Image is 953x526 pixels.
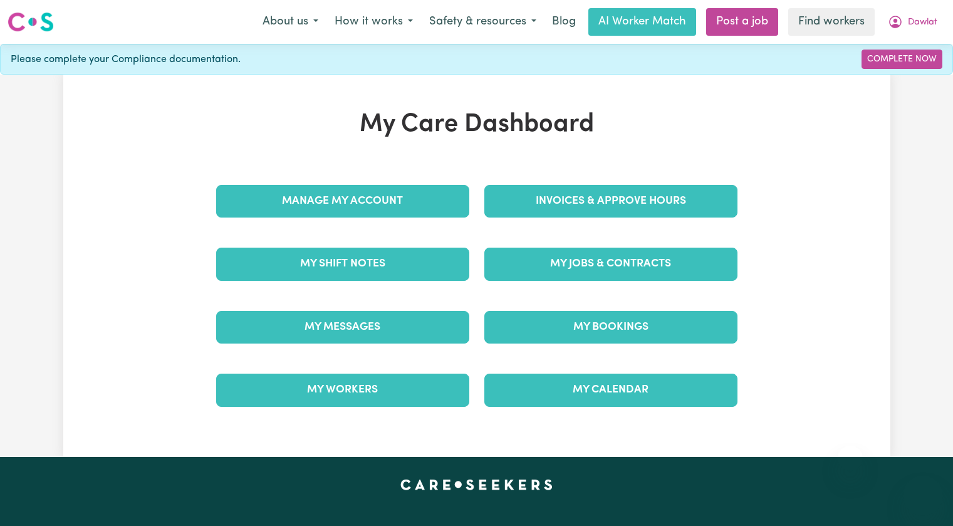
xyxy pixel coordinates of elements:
[484,185,737,218] a: Invoices & Approve Hours
[862,50,942,69] a: Complete Now
[216,185,469,218] a: Manage My Account
[484,311,737,344] a: My Bookings
[8,8,54,36] a: Careseekers logo
[706,8,778,36] a: Post a job
[484,374,737,406] a: My Calendar
[216,311,469,344] a: My Messages
[880,9,945,35] button: My Account
[209,110,745,140] h1: My Care Dashboard
[838,446,863,471] iframe: Close message
[903,476,943,516] iframe: Button to launch messaging window
[400,480,553,490] a: Careseekers home page
[11,52,241,67] span: Please complete your Compliance documentation.
[8,11,54,33] img: Careseekers logo
[326,9,421,35] button: How it works
[484,248,737,280] a: My Jobs & Contracts
[788,8,875,36] a: Find workers
[216,374,469,406] a: My Workers
[254,9,326,35] button: About us
[908,16,937,29] span: Dawlat
[588,8,696,36] a: AI Worker Match
[544,8,583,36] a: Blog
[421,9,544,35] button: Safety & resources
[216,248,469,280] a: My Shift Notes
